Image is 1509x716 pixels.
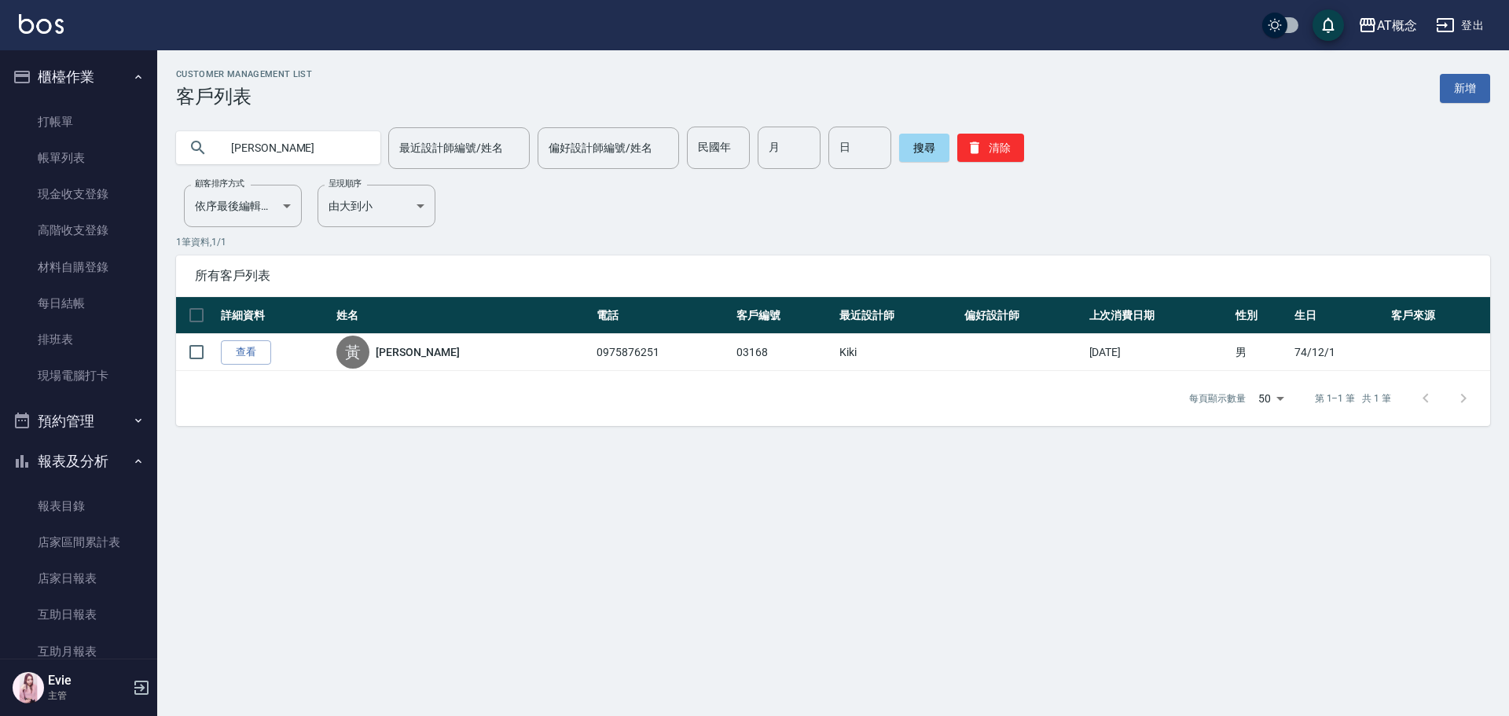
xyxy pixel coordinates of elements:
[217,297,332,334] th: 詳細資料
[6,249,151,285] a: 材料自購登錄
[6,441,151,482] button: 報表及分析
[6,140,151,176] a: 帳單列表
[1252,377,1290,420] div: 50
[6,524,151,560] a: 店家區間累計表
[1291,334,1387,371] td: 74/12/1
[899,134,949,162] button: 搜尋
[195,178,244,189] label: 顧客排序方式
[6,321,151,358] a: 排班表
[1387,297,1490,334] th: 客戶來源
[6,597,151,633] a: 互助日報表
[6,57,151,97] button: 櫃檯作業
[1430,11,1490,40] button: 登出
[1232,297,1291,334] th: 性別
[19,14,64,34] img: Logo
[6,358,151,394] a: 現場電腦打卡
[6,488,151,524] a: 報表目錄
[176,235,1490,249] p: 1 筆資料, 1 / 1
[960,297,1085,334] th: 偏好設計師
[732,334,835,371] td: 03168
[732,297,835,334] th: 客戶編號
[6,560,151,597] a: 店家日報表
[1377,16,1417,35] div: AT概念
[176,69,312,79] h2: Customer Management List
[593,297,732,334] th: 電話
[6,633,151,670] a: 互助月報表
[48,688,128,703] p: 主管
[1085,334,1232,371] td: [DATE]
[1232,334,1291,371] td: 男
[1352,9,1423,42] button: AT概念
[376,344,459,360] a: [PERSON_NAME]
[1440,74,1490,103] a: 新增
[6,104,151,140] a: 打帳單
[318,185,435,227] div: 由大到小
[332,297,593,334] th: 姓名
[6,212,151,248] a: 高階收支登錄
[957,134,1024,162] button: 清除
[1085,297,1232,334] th: 上次消費日期
[835,334,960,371] td: Kiki
[13,672,44,703] img: Person
[195,268,1471,284] span: 所有客戶列表
[1313,9,1344,41] button: save
[48,673,128,688] h5: Evie
[336,336,369,369] div: 黃
[1315,391,1391,406] p: 第 1–1 筆 共 1 筆
[184,185,302,227] div: 依序最後編輯時間
[221,340,271,365] a: 查看
[6,285,151,321] a: 每日結帳
[176,86,312,108] h3: 客戶列表
[593,334,732,371] td: 0975876251
[6,401,151,442] button: 預約管理
[1189,391,1246,406] p: 每頁顯示數量
[835,297,960,334] th: 最近設計師
[1291,297,1387,334] th: 生日
[329,178,362,189] label: 呈現順序
[6,176,151,212] a: 現金收支登錄
[220,127,368,169] input: 搜尋關鍵字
